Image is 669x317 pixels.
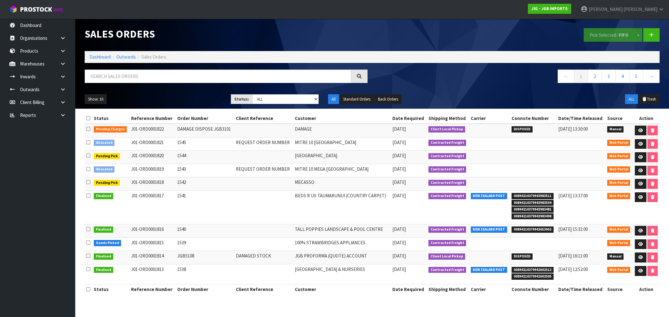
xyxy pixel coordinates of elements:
[176,124,234,137] td: DAMAGE DISPOSE JGB3101
[94,180,120,186] span: Pending Pick
[607,267,630,273] span: Web Portal
[293,237,391,251] td: 100% STRAWBRIDGES APPLIANCES
[428,153,466,159] span: Contracted Freight
[624,6,657,12] span: [PERSON_NAME]
[130,164,176,177] td: J01-ORD0001819
[392,253,406,259] span: [DATE]
[9,5,17,13] img: cube-alt.png
[606,113,633,123] th: Source
[293,124,391,137] td: DAMAGE
[428,140,466,146] span: Contracted Freight
[85,94,107,104] button: Show: 10
[602,70,616,83] a: 3
[130,264,176,284] td: J01-ORD0001813
[392,240,406,246] span: [DATE]
[588,70,602,83] a: 2
[328,94,339,104] button: All
[53,7,63,13] small: WMS
[615,70,629,83] a: 4
[428,253,465,260] span: Client Local Pickup
[392,153,406,158] span: [DATE]
[471,267,507,273] span: NEW ZEALAND POST
[512,200,554,206] span: 00894210379943983504
[374,94,401,104] button: Back Orders
[607,193,630,199] span: Web Portal
[428,193,466,199] span: Contracted Freight
[176,190,234,224] td: 1541
[619,32,629,38] strong: FIFO
[141,54,166,60] span: Sales Orders
[130,251,176,264] td: J01-ORD0001814
[428,180,466,186] span: Contracted Freight
[510,113,556,123] th: Connote Number
[471,226,507,233] span: NEW ZEALAND POST
[234,113,293,123] th: Client Reference
[558,266,588,272] span: [DATE] 12:52:00
[469,284,510,294] th: Carrier
[607,166,630,173] span: Web Portal
[633,113,660,123] th: Action
[130,237,176,251] td: J01-ORD0001815
[92,284,130,294] th: Status
[428,166,466,173] span: Contracted Freight
[512,267,554,273] span: 00894210379942602512
[293,264,391,284] td: [GEOGRAPHIC_DATA] & NURSERIES
[377,70,660,85] nav: Page navigation
[510,284,556,294] th: Connote Number
[85,28,368,40] h1: Sales Orders
[293,164,391,177] td: MITRE 10 MEGA [GEOGRAPHIC_DATA]
[557,284,606,294] th: Date/Time Released
[512,273,554,280] span: 00894210379942602505
[607,240,630,246] span: Web Portal
[633,284,660,294] th: Action
[428,226,466,233] span: Contracted Freight
[558,253,588,259] span: [DATE] 16:11:00
[427,113,469,123] th: Shipping Method
[557,113,606,123] th: Date/Time Released
[643,70,660,83] a: →
[607,153,630,159] span: Web Portal
[392,226,406,232] span: [DATE]
[392,139,406,145] span: [DATE]
[558,193,588,199] span: [DATE] 13:37:00
[512,253,533,260] span: DISPOSED
[392,266,406,272] span: [DATE]
[116,54,136,60] a: Outwards
[130,151,176,164] td: J01-ORD0001820
[130,284,176,294] th: Reference Number
[293,190,391,224] td: BEDS R US TAUMARUNUI (COUNTRY CARPET)
[625,94,638,104] button: ALL
[639,94,660,104] button: Trash
[130,177,176,191] td: J01-ORD0001818
[20,5,52,13] span: ProStock
[293,224,391,237] td: TALL POPPIES LANDSCAPE & POOL CENTRE
[130,124,176,137] td: J01-ORD0001822
[558,70,574,83] a: ←
[512,213,554,220] span: 00894210379943983498
[392,166,406,172] span: [DATE]
[293,137,391,151] td: MITRE 10 [GEOGRAPHIC_DATA]
[629,70,643,83] a: 5
[176,284,234,294] th: Order Number
[130,137,176,151] td: J01-ORD0001821
[94,140,115,146] span: Allocated
[428,240,466,246] span: Contracted Freight
[176,164,234,177] td: 1543
[94,166,115,173] span: Allocated
[428,267,466,273] span: Contracted Freight
[234,96,249,102] strong: Status:
[607,226,630,233] span: Web Portal
[469,113,510,123] th: Carrier
[584,28,634,42] button: Pick Selected -FIFO
[85,70,351,83] input: Search sales orders
[94,193,114,199] span: Finalised
[392,126,406,132] span: [DATE]
[89,54,111,60] a: Dashboard
[528,4,571,14] a: J01 - JGB IMPORTS
[234,251,293,264] td: DAMAGED STOCK
[94,153,120,159] span: Pending Pick
[176,177,234,191] td: 1542
[130,224,176,237] td: J01-ORD0001816
[293,251,391,264] td: JGB PROFORMA (QUOTE) ACCOUNT
[428,126,465,133] span: Client Local Pickup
